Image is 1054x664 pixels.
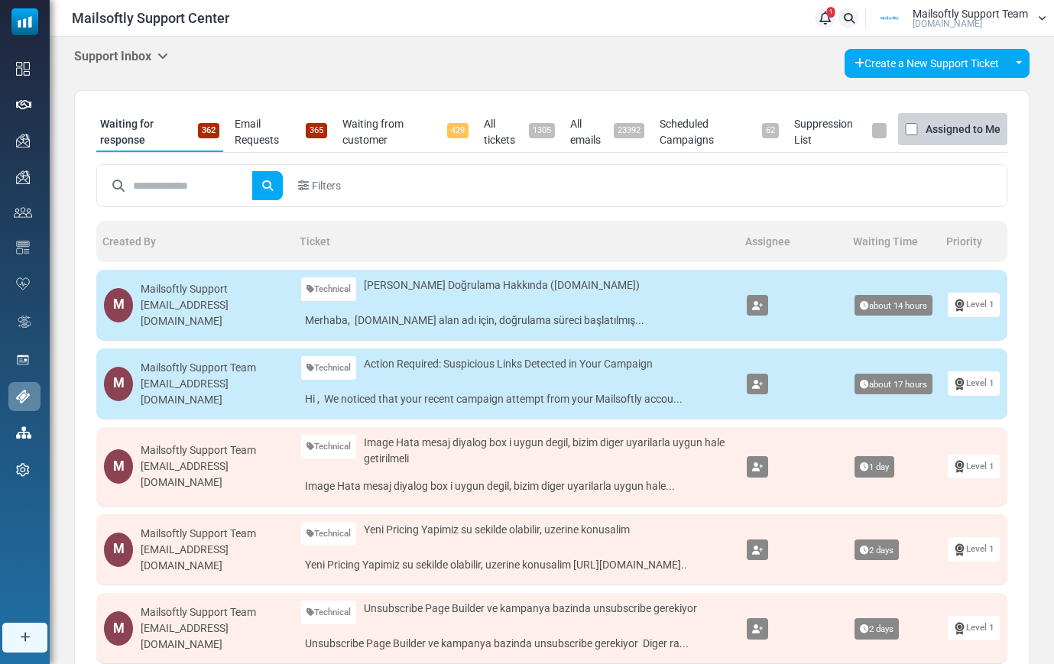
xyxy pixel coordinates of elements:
[141,620,286,653] div: [EMAIL_ADDRESS][DOMAIN_NAME]
[762,123,779,138] span: 62
[364,522,630,538] span: Yeni Pricing Yapimiz su sekilde olabilir, uzerine konusalim
[855,618,899,640] span: 2 days
[141,376,286,408] div: [EMAIL_ADDRESS][DOMAIN_NAME]
[74,49,168,63] h5: Support Inbox
[104,367,133,401] div: M
[301,522,356,546] a: Technical
[141,458,286,491] div: [EMAIL_ADDRESS][DOMAIN_NAME]
[96,221,293,262] th: Created By
[301,475,731,498] a: Image Hata mesaj diyalog box i uygun degil, bizim diger uyarilarla uygun hale...
[566,112,648,152] a: All emails23392
[940,221,1007,262] th: Priority
[855,295,932,316] span: about 14 hours
[11,8,38,35] img: mailsoftly_icon_blue_white.svg
[364,601,697,617] span: Unsubscribe Page Builder ve kampanya bazinda unsubscribe gerekiyor
[312,178,341,194] span: Filters
[855,456,894,478] span: 1 day
[72,8,229,28] span: Mailsoftly Support Center
[293,221,739,262] th: Ticket
[364,356,653,372] span: Action Required: Suspicious Links Detected in Your Campaign
[306,123,327,138] span: 365
[948,616,1000,640] a: Level 1
[827,7,835,18] span: 1
[871,7,909,30] img: User Logo
[871,7,1046,30] a: User Logo Mailsoftly Support Team [DOMAIN_NAME]
[96,112,223,152] a: Waiting for response362
[855,374,932,395] span: about 17 hours
[301,553,731,577] a: Yeni Pricing Yapimiz su sekilde olabilir, uzerine konusalim [URL][DOMAIN_NAME]..
[16,134,30,147] img: campaigns-icon.png
[339,112,472,152] a: Waiting from customer429
[656,112,783,152] a: Scheduled Campaigns62
[104,611,133,646] div: M
[301,356,356,380] a: Technical
[141,526,286,542] div: Mailsoftly Support Team
[364,435,731,467] span: Image Hata mesaj diyalog box i uygun degil, bizim diger uyarilarla uygun hale getirilmeli
[948,537,1000,561] a: Level 1
[301,601,356,624] a: Technical
[364,277,640,293] span: [PERSON_NAME] Doğrulama Hakkında ([DOMAIN_NAME])
[141,604,286,620] div: Mailsoftly Support Team
[104,533,133,567] div: M
[16,353,30,367] img: landing_pages.svg
[198,123,219,138] span: 362
[141,542,286,574] div: [EMAIL_ADDRESS][DOMAIN_NAME]
[16,62,30,76] img: dashboard-icon.svg
[815,8,835,28] a: 1
[790,112,890,152] a: Suppression List
[141,297,286,329] div: [EMAIL_ADDRESS][DOMAIN_NAME]
[16,463,30,477] img: settings-icon.svg
[739,221,847,262] th: Assignee
[301,435,356,458] a: Technical
[141,442,286,458] div: Mailsoftly Support Team
[855,539,899,561] span: 2 days
[231,112,331,152] a: Email Requests365
[614,123,644,138] span: 23392
[913,19,982,28] span: [DOMAIN_NAME]
[16,170,30,184] img: campaigns-icon.png
[926,120,1000,138] label: Assigned to Me
[14,207,32,218] img: contacts-icon.svg
[301,387,731,411] a: Hi , We noticed that your recent campaign attempt from your Mailsoftly accou...
[948,455,1000,478] a: Level 1
[301,277,356,301] a: Technical
[480,112,559,152] a: All tickets1305
[141,281,286,297] div: Mailsoftly Support
[141,360,286,376] div: Mailsoftly Support Team
[913,8,1028,19] span: Mailsoftly Support Team
[16,277,30,290] img: domain-health-icon.svg
[301,309,731,332] a: Merhaba, [DOMAIN_NAME] alan adı için, doğrulama süreci başlatılmış...
[16,390,30,403] img: support-icon-active.svg
[447,123,469,138] span: 429
[16,241,30,254] img: email-templates-icon.svg
[16,313,33,331] img: workflow.svg
[529,123,555,138] span: 1305
[301,632,731,656] a: Unsubscribe Page Builder ve kampanya bazinda unsubscribe gerekiyor Diger ra...
[948,371,1000,395] a: Level 1
[104,288,133,322] div: M
[948,293,1000,316] a: Level 1
[847,221,940,262] th: Waiting Time
[845,49,1009,78] a: Create a New Support Ticket
[104,449,133,484] div: M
